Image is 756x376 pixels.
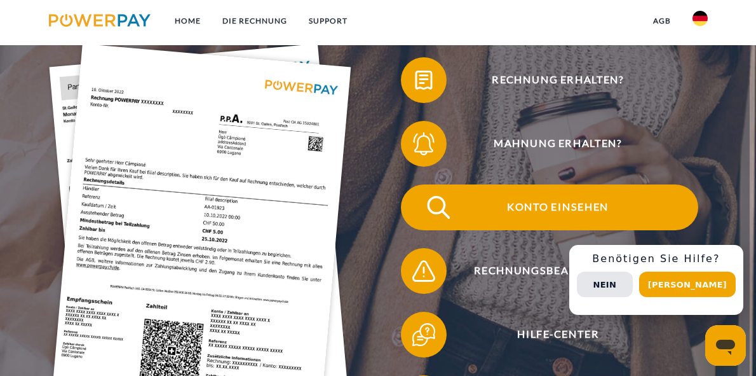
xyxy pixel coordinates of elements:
[384,55,715,106] a: Rechnung erhalten?
[384,246,715,296] a: Rechnungsbeanstandung
[410,66,438,95] img: qb_bill.svg
[212,10,298,32] a: DIE RECHNUNG
[418,185,698,230] span: Konto einsehen
[639,272,736,297] button: [PERSON_NAME]
[384,182,715,233] a: Konto einsehen
[410,321,438,349] img: qb_help.svg
[384,118,715,169] a: Mahnung erhalten?
[401,248,698,294] button: Rechnungsbeanstandung
[401,121,698,167] button: Mahnung erhalten?
[298,10,358,32] a: SUPPORT
[418,57,698,103] span: Rechnung erhalten?
[410,257,438,286] img: qb_warning.svg
[401,312,698,358] button: Hilfe-Center
[410,130,438,158] img: qb_bell.svg
[418,248,698,294] span: Rechnungsbeanstandung
[577,253,736,265] h3: Benötigen Sie Hilfe?
[692,11,708,26] img: de
[418,121,698,167] span: Mahnung erhalten?
[49,14,151,27] img: logo-powerpay.svg
[577,272,633,297] button: Nein
[424,193,453,222] img: qb_search.svg
[569,245,743,315] div: Schnellhilfe
[164,10,212,32] a: Home
[705,325,746,366] iframe: Schaltfläche zum Öffnen des Messaging-Fensters
[642,10,682,32] a: agb
[384,309,715,360] a: Hilfe-Center
[418,312,698,358] span: Hilfe-Center
[401,57,698,103] button: Rechnung erhalten?
[401,185,698,230] button: Konto einsehen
